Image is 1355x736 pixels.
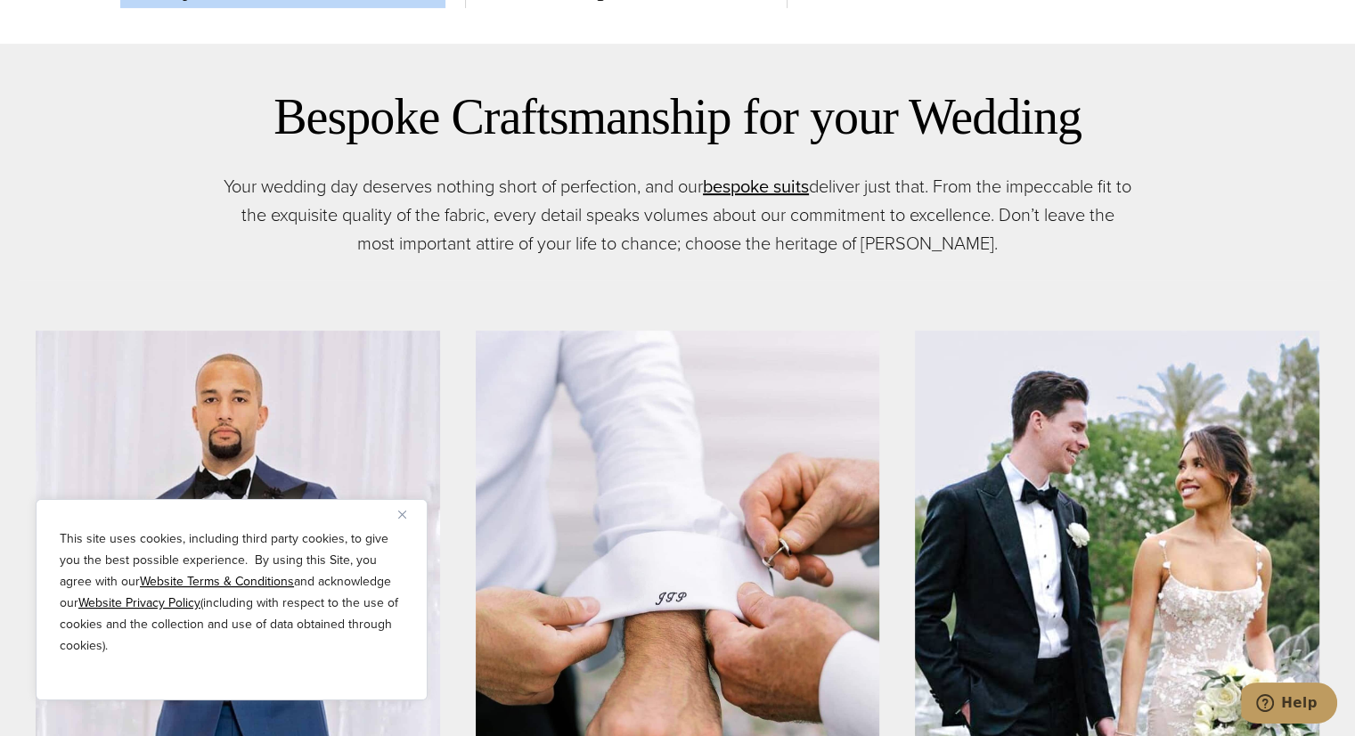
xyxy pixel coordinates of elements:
a: Website Terms & Conditions [140,572,294,591]
img: Close [398,511,406,519]
a: bespoke suits [703,173,809,200]
h2: Bespoke Craftsmanship for your Wedding [36,87,1319,147]
iframe: Opens a widget where you can chat to one of our agents [1241,683,1337,727]
p: Your wedding day deserves nothing short of perfection, and our deliver just that. From the impecc... [224,172,1131,258]
a: Website Privacy Policy [78,593,200,612]
p: This site uses cookies, including third party cookies, to give you the best possible experience. ... [60,528,404,657]
button: Close [398,503,420,525]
